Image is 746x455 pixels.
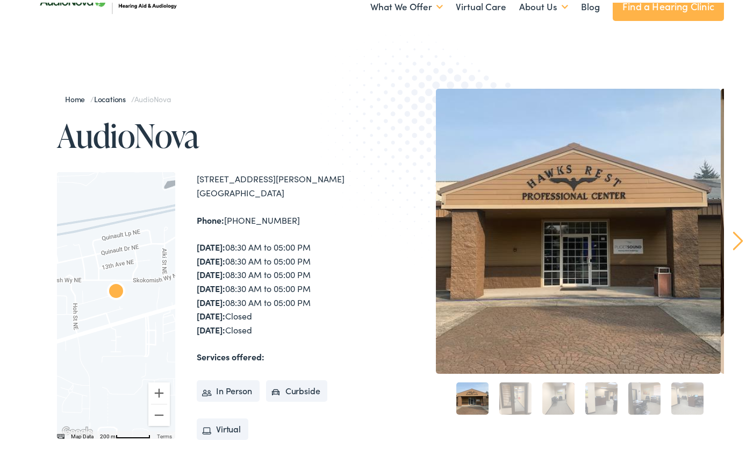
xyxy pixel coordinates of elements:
strong: Services offered: [197,348,264,360]
a: Next [733,229,743,248]
img: Google [60,422,95,436]
button: Keyboard shortcuts [57,430,64,438]
strong: [DATE]: [197,307,225,319]
strong: [DATE]: [197,321,225,333]
button: Map Scale: 200 m per 61 pixels [97,429,154,436]
a: 4 [585,380,618,412]
span: / / [65,91,171,102]
li: Curbside [266,378,328,399]
div: [STREET_ADDRESS][PERSON_NAME] [GEOGRAPHIC_DATA] [197,169,377,197]
a: 2 [499,380,532,412]
div: 08:30 AM to 05:00 PM 08:30 AM to 05:00 PM 08:30 AM to 05:00 PM 08:30 AM to 05:00 PM 08:30 AM to 0... [197,238,377,334]
button: Zoom in [148,380,170,401]
li: In Person [197,378,260,399]
strong: [DATE]: [197,280,225,292]
button: Zoom out [148,402,170,423]
a: Locations [94,91,131,102]
a: Home [65,91,90,102]
span: 200 m [100,431,116,437]
div: [PHONE_NUMBER] [197,211,377,225]
strong: [DATE]: [197,294,225,305]
strong: [DATE]: [197,252,225,264]
button: Map Data [71,430,94,438]
h1: AudioNova [57,115,377,151]
strong: Phone: [197,211,224,223]
a: Open this area in Google Maps (opens a new window) [60,422,95,436]
a: 3 [542,380,575,412]
a: Terms (opens in new tab) [157,431,172,437]
strong: [DATE]: [197,238,225,250]
div: AudioNova [103,277,129,303]
span: AudioNova [134,91,171,102]
strong: [DATE]: [197,266,225,278]
a: 6 [671,380,704,412]
li: Virtual [197,416,248,437]
a: 1 [456,380,489,412]
a: 5 [628,380,661,412]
